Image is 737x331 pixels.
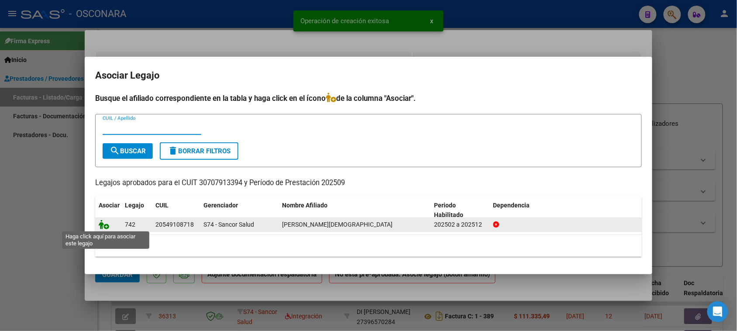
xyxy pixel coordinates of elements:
datatable-header-cell: Dependencia [490,196,642,225]
button: Borrar Filtros [160,142,238,160]
p: Legajos aprobados para el CUIT 30707913394 y Período de Prestación 202509 [95,178,642,189]
button: Buscar [103,143,153,159]
span: Gerenciador [203,202,238,209]
div: 1 registros [95,235,642,257]
span: Legajo [125,202,144,209]
span: Periodo Habilitado [434,202,464,219]
mat-icon: delete [168,145,178,156]
span: Asociar [99,202,120,209]
div: Open Intercom Messenger [707,301,728,322]
div: 20549108718 [155,220,194,230]
datatable-header-cell: Periodo Habilitado [431,196,490,225]
h2: Asociar Legajo [95,67,642,84]
datatable-header-cell: Gerenciador [200,196,279,225]
mat-icon: search [110,145,120,156]
span: CUIL [155,202,169,209]
datatable-header-cell: Nombre Afiliado [279,196,431,225]
span: Buscar [110,147,146,155]
span: Nombre Afiliado [282,202,327,209]
span: Dependencia [493,202,530,209]
span: 742 [125,221,135,228]
datatable-header-cell: Legajo [121,196,152,225]
datatable-header-cell: Asociar [95,196,121,225]
datatable-header-cell: CUIL [152,196,200,225]
span: S74 - Sancor Salud [203,221,254,228]
span: Borrar Filtros [168,147,231,155]
h4: Busque el afiliado correspondiente en la tabla y haga click en el ícono de la columna "Asociar". [95,93,642,104]
div: 202502 a 202512 [434,220,486,230]
span: BENITEZ CARMELINO AGUSTINO [282,221,393,228]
